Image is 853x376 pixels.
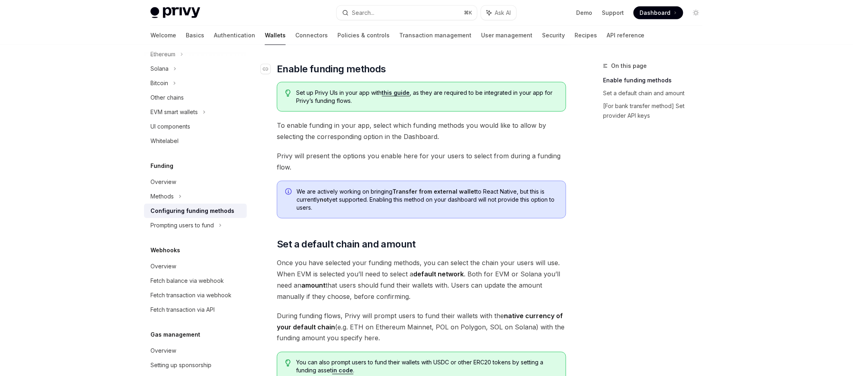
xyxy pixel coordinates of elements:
[320,196,329,203] strong: not
[144,288,247,302] a: Fetch transaction via webhook
[150,136,179,146] div: Whitelabel
[150,122,190,131] div: UI components
[144,274,247,288] a: Fetch balance via webhook
[285,360,291,367] svg: Tip
[301,281,325,289] strong: amount
[481,6,516,20] button: Ask AI
[144,343,247,358] a: Overview
[277,310,566,344] span: During funding flows, Privy will prompt users to fund their wallets with the (e.g. ETH on Ethereu...
[150,93,184,102] div: Other chains
[337,26,390,45] a: Policies & controls
[297,359,558,375] span: You can also prompt users to fund their wallets with USDC or other ERC20 tokens by setting a fund...
[144,259,247,274] a: Overview
[640,9,671,17] span: Dashboard
[285,90,291,97] svg: Tip
[150,330,200,339] h5: Gas management
[607,26,645,45] a: API reference
[144,175,247,189] a: Overview
[144,358,247,372] a: Setting up sponsorship
[297,188,558,212] span: We are actively working on bringing to React Native, but this is currently yet supported. Enablin...
[150,221,214,230] div: Prompting users to fund
[150,276,224,286] div: Fetch balance via webhook
[295,26,328,45] a: Connectors
[144,134,247,148] a: Whitelabel
[611,61,647,71] span: On this page
[603,87,709,100] a: Set a default chain and amount
[150,346,176,356] div: Overview
[576,9,592,17] a: Demo
[337,6,477,20] button: Search...⌘K
[144,119,247,134] a: UI components
[382,89,410,96] a: this guide
[150,305,215,315] div: Fetch transaction via API
[214,26,255,45] a: Authentication
[277,150,566,173] span: Privy will present the options you enable here for your users to select from during a funding flow.
[690,6,703,19] button: Toggle dark mode
[464,10,472,16] span: ⌘ K
[150,78,168,88] div: Bitcoin
[332,367,353,374] a: in code
[186,26,204,45] a: Basics
[495,9,511,17] span: Ask AI
[150,177,176,187] div: Overview
[634,6,683,19] a: Dashboard
[399,26,471,45] a: Transaction management
[277,120,566,142] span: To enable funding in your app, select which funding methods you would like to allow by selecting ...
[603,100,709,122] a: [For bank transfer method] Set provider API keys
[285,188,293,196] svg: Info
[392,188,476,195] strong: Transfer from external wallet
[261,63,277,76] a: Navigate to header
[150,360,211,370] div: Setting up sponsorship
[144,302,247,317] a: Fetch transaction via API
[150,26,176,45] a: Welcome
[150,107,198,117] div: EVM smart wallets
[265,26,286,45] a: Wallets
[277,257,566,302] span: Once you have selected your funding methods, you can select the chain your users will use. When E...
[150,206,234,216] div: Configuring funding methods
[150,262,176,271] div: Overview
[277,63,386,76] span: Enable funding methods
[144,90,247,105] a: Other chains
[297,89,558,105] span: Set up Privy UIs in your app with , as they are required to be integrated in your app for Privy’s...
[352,8,374,18] div: Search...
[150,161,173,171] h5: Funding
[602,9,624,17] a: Support
[542,26,565,45] a: Security
[150,7,200,18] img: light logo
[150,64,169,74] div: Solana
[150,290,232,300] div: Fetch transaction via webhook
[144,204,247,218] a: Configuring funding methods
[413,270,464,278] strong: default network
[277,238,416,251] span: Set a default chain and amount
[481,26,532,45] a: User management
[575,26,597,45] a: Recipes
[603,74,709,87] a: Enable funding methods
[150,245,180,255] h5: Webhooks
[150,192,174,201] div: Methods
